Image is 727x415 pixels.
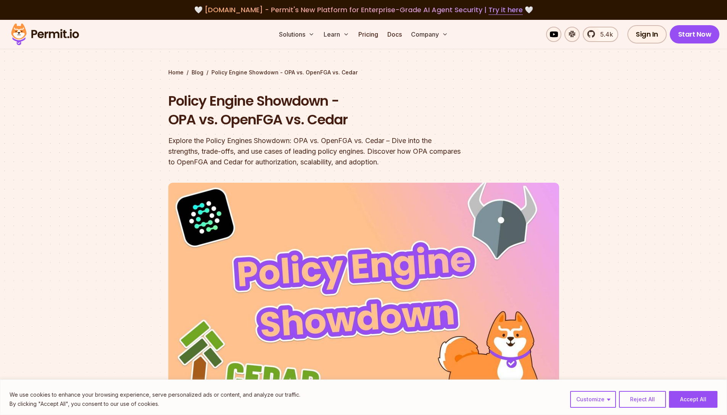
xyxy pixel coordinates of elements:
[8,21,82,47] img: Permit logo
[583,27,618,42] a: 5.4k
[355,27,381,42] a: Pricing
[619,391,666,408] button: Reject All
[168,69,559,76] div: / /
[321,27,352,42] button: Learn
[570,391,616,408] button: Customize
[408,27,451,42] button: Company
[168,183,559,402] img: Policy Engine Showdown - OPA vs. OpenFGA vs. Cedar
[488,5,523,15] a: Try it here
[669,391,717,408] button: Accept All
[10,390,300,399] p: We use cookies to enhance your browsing experience, serve personalized ads or content, and analyz...
[168,69,184,76] a: Home
[596,30,613,39] span: 5.4k
[670,25,720,43] a: Start Now
[384,27,405,42] a: Docs
[168,135,461,167] div: Explore the Policy Engines Showdown: OPA vs. OpenFGA vs. Cedar – Dive into the strengths, trade-o...
[627,25,667,43] a: Sign In
[276,27,318,42] button: Solutions
[18,5,709,15] div: 🤍 🤍
[205,5,523,14] span: [DOMAIN_NAME] - Permit's New Platform for Enterprise-Grade AI Agent Security |
[10,399,300,409] p: By clicking "Accept All", you consent to our use of cookies.
[168,92,461,129] h1: Policy Engine Showdown - OPA vs. OpenFGA vs. Cedar
[192,69,203,76] a: Blog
